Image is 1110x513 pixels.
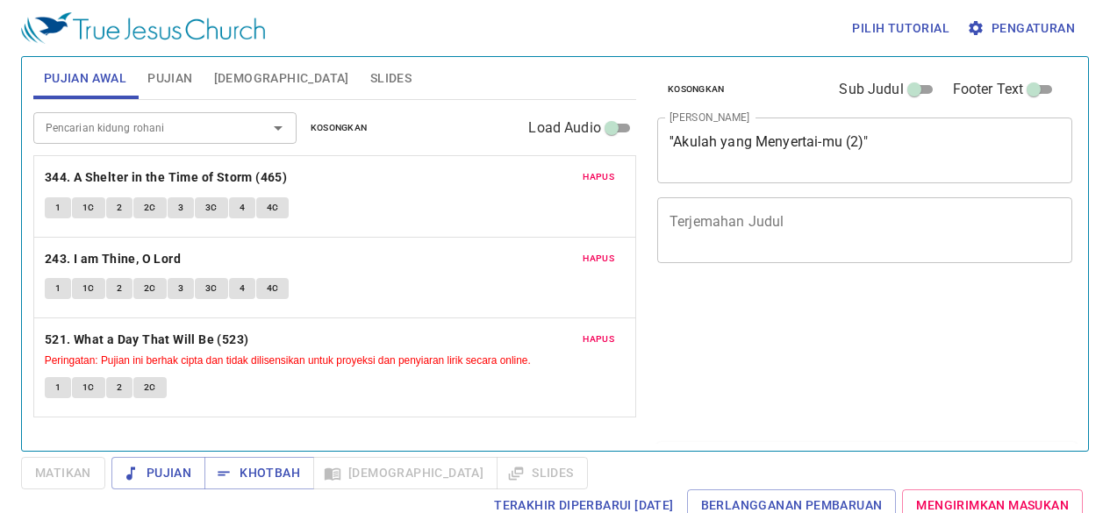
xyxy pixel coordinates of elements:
[82,200,95,216] span: 1C
[668,82,725,97] span: Kosongkan
[44,68,126,89] span: Pujian Awal
[133,377,167,398] button: 2C
[583,331,614,347] span: Hapus
[144,380,156,395] span: 2C
[963,12,1082,45] button: Pengaturan
[21,12,265,44] img: True Jesus Church
[204,457,314,489] button: Khotbah
[267,281,279,296] span: 4C
[205,281,218,296] span: 3C
[45,248,181,270] b: 243. I am Thine, O Lord
[528,118,601,139] span: Load Audio
[45,167,290,189] button: 344. A Shelter in the Time of Storm (465)
[106,377,132,398] button: 2
[205,200,218,216] span: 3C
[256,278,290,299] button: 4C
[839,79,903,100] span: Sub Judul
[125,462,191,484] span: Pujian
[572,167,625,188] button: Hapus
[214,68,349,89] span: [DEMOGRAPHIC_DATA]
[45,354,531,367] small: Peringatan: Pujian ini berhak cipta dan tidak dilisensikan untuk proyeksi dan penyiaran lirik sec...
[953,79,1024,100] span: Footer Text
[117,380,122,395] span: 2
[970,18,1075,39] span: Pengaturan
[45,167,287,189] b: 344. A Shelter in the Time of Storm (465)
[300,118,378,139] button: Kosongkan
[195,197,228,218] button: 3C
[266,116,290,140] button: Open
[240,200,245,216] span: 4
[572,248,625,269] button: Hapus
[45,329,252,351] button: 521. What a Day That Will Be (523)
[583,251,614,267] span: Hapus
[852,18,949,39] span: Pilih tutorial
[370,68,412,89] span: Slides
[45,377,71,398] button: 1
[144,281,156,296] span: 2C
[133,278,167,299] button: 2C
[311,120,368,136] span: Kosongkan
[72,377,105,398] button: 1C
[229,197,255,218] button: 4
[195,278,228,299] button: 3C
[229,278,255,299] button: 4
[218,462,300,484] span: Khotbah
[45,248,184,270] button: 243. I am Thine, O Lord
[117,200,122,216] span: 2
[106,278,132,299] button: 2
[55,380,61,395] span: 1
[106,197,132,218] button: 2
[572,329,625,350] button: Hapus
[72,278,105,299] button: 1C
[240,281,245,296] span: 4
[82,380,95,395] span: 1C
[133,197,167,218] button: 2C
[55,281,61,296] span: 1
[45,197,71,218] button: 1
[168,197,194,218] button: 3
[45,329,249,351] b: 521. What a Day That Will Be (523)
[147,68,192,89] span: Pujian
[583,169,614,185] span: Hapus
[144,200,156,216] span: 2C
[256,197,290,218] button: 4C
[168,278,194,299] button: 3
[267,200,279,216] span: 4C
[670,133,1060,167] textarea: ''Akulah yang Menyertai-mu (2)"
[45,278,71,299] button: 1
[178,281,183,296] span: 3
[55,200,61,216] span: 1
[72,197,105,218] button: 1C
[178,200,183,216] span: 3
[82,281,95,296] span: 1C
[650,281,992,436] iframe: from-child
[111,457,205,489] button: Pujian
[845,12,956,45] button: Pilih tutorial
[117,281,122,296] span: 2
[657,79,735,100] button: Kosongkan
